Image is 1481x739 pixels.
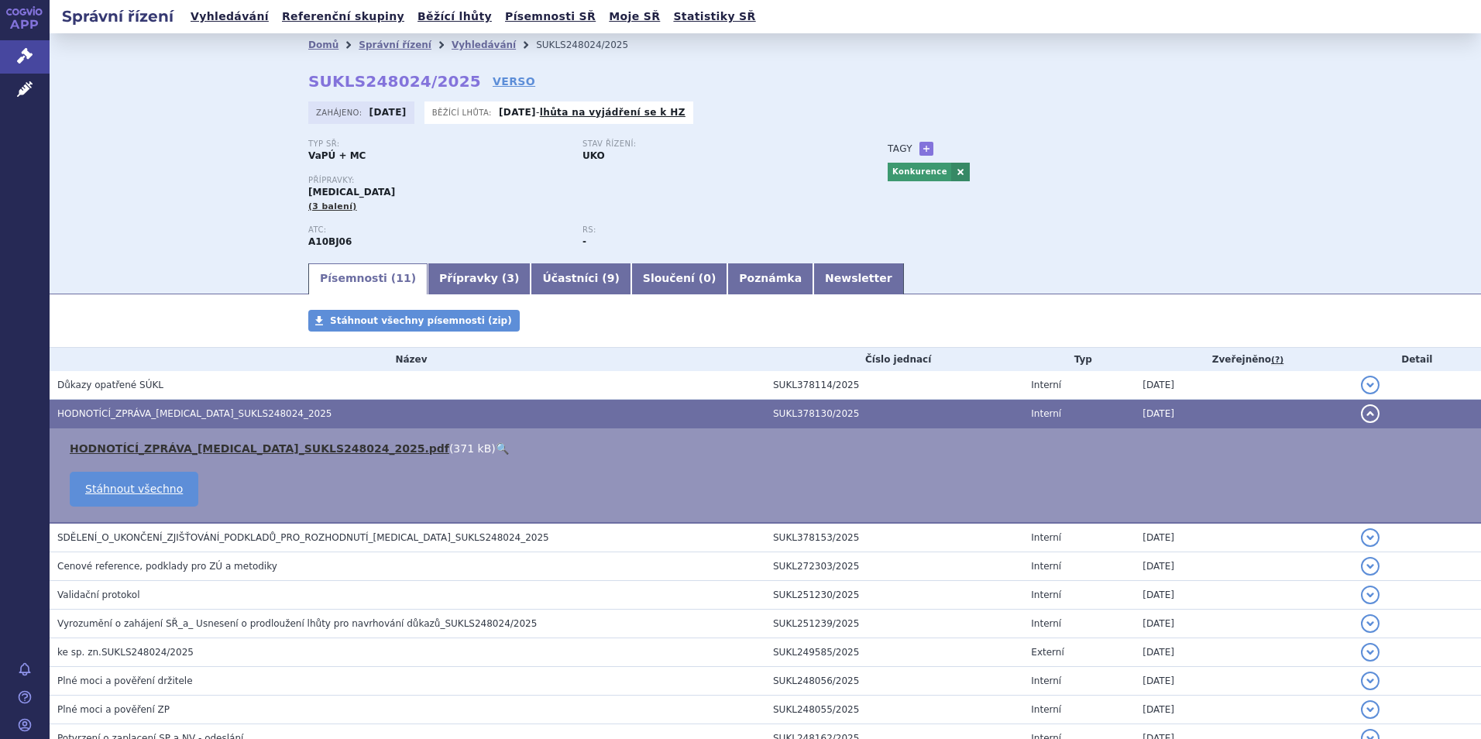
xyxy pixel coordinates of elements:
td: SUKL378114/2025 [765,371,1023,400]
span: 9 [607,272,615,284]
td: [DATE] [1135,523,1352,552]
td: [DATE] [1135,552,1352,581]
a: Newsletter [813,263,904,294]
a: Moje SŘ [604,6,665,27]
span: Důkazy opatřené SÚKL [57,380,163,390]
a: Konkurence [888,163,951,181]
p: Typ SŘ: [308,139,567,149]
span: 371 kB [453,442,491,455]
td: SUKL249585/2025 [765,638,1023,667]
span: Interní [1031,675,1061,686]
td: SUKL251239/2025 [765,610,1023,638]
td: SUKL251230/2025 [765,581,1023,610]
a: lhůta na vyjádření se k HZ [540,107,686,118]
a: Písemnosti SŘ [500,6,600,27]
span: Interní [1031,380,1061,390]
button: detail [1361,700,1380,719]
strong: UKO [582,150,605,161]
li: ( ) [70,441,1466,456]
a: Běžící lhůty [413,6,497,27]
span: Interní [1031,704,1061,715]
h3: Tagy [888,139,912,158]
th: Zveřejněno [1135,348,1352,371]
td: SUKL248055/2025 [765,696,1023,724]
span: Validační protokol [57,589,140,600]
strong: [DATE] [499,107,536,118]
td: SUKL378153/2025 [765,523,1023,552]
span: Interní [1031,589,1061,600]
a: VERSO [493,74,535,89]
button: detail [1361,404,1380,423]
td: [DATE] [1135,400,1352,428]
p: Stav řízení: [582,139,841,149]
span: (3 balení) [308,201,357,211]
span: Interní [1031,532,1061,543]
td: [DATE] [1135,581,1352,610]
a: Referenční skupiny [277,6,409,27]
a: Statistiky SŘ [668,6,760,27]
span: 11 [396,272,411,284]
th: Číslo jednací [765,348,1023,371]
span: 0 [703,272,711,284]
span: Plné moci a pověření držitele [57,675,193,686]
span: Stáhnout všechny písemnosti (zip) [330,315,512,326]
a: Vyhledávání [452,40,516,50]
p: Přípravky: [308,176,857,185]
td: SUKL378130/2025 [765,400,1023,428]
td: [DATE] [1135,667,1352,696]
button: detail [1361,614,1380,633]
span: Plné moci a pověření ZP [57,704,170,715]
span: SDĚLENÍ_O_UKONČENÍ_ZJIŠŤOVÁNÍ_PODKLADŮ_PRO_ROZHODNUTÍ_RYBELSUS_SUKLS248024_2025 [57,532,549,543]
span: Vyrozumění o zahájení SŘ_a_ Usnesení o prodloužení lhůty pro navrhování důkazů_SUKLS248024/2025 [57,618,537,629]
a: Domů [308,40,338,50]
a: Přípravky (3) [428,263,531,294]
button: detail [1361,376,1380,394]
a: HODNOTÍCÍ_ZPRÁVA_[MEDICAL_DATA]_SUKLS248024_2025.pdf [70,442,449,455]
button: detail [1361,557,1380,576]
a: Stáhnout všechno [70,472,198,507]
a: Správní řízení [359,40,431,50]
span: Cenové reference, podklady pro ZÚ a metodiky [57,561,277,572]
span: [MEDICAL_DATA] [308,187,395,198]
p: RS: [582,225,841,235]
a: Vyhledávání [186,6,273,27]
td: [DATE] [1135,696,1352,724]
strong: SUKLS248024/2025 [308,72,481,91]
a: Písemnosti (11) [308,263,428,294]
strong: VaPÚ + MC [308,150,366,161]
span: Interní [1031,561,1061,572]
strong: [DATE] [369,107,407,118]
a: Stáhnout všechny písemnosti (zip) [308,310,520,332]
a: 🔍 [496,442,509,455]
strong: SEMAGLUTID [308,236,352,247]
span: Běžící lhůta: [432,106,495,119]
button: detail [1361,528,1380,547]
span: ke sp. zn.SUKLS248024/2025 [57,647,194,658]
h2: Správní řízení [50,5,186,27]
a: Sloučení (0) [631,263,727,294]
button: detail [1361,643,1380,662]
td: SUKL272303/2025 [765,552,1023,581]
abbr: (?) [1271,355,1283,366]
button: detail [1361,586,1380,604]
a: + [919,142,933,156]
span: Interní [1031,618,1061,629]
th: Detail [1353,348,1481,371]
li: SUKLS248024/2025 [536,33,648,57]
span: 3 [507,272,514,284]
td: [DATE] [1135,371,1352,400]
a: Účastníci (9) [531,263,631,294]
td: [DATE] [1135,638,1352,667]
button: detail [1361,672,1380,690]
a: Poznámka [727,263,813,294]
p: - [499,106,686,119]
td: SUKL248056/2025 [765,667,1023,696]
p: ATC: [308,225,567,235]
span: HODNOTÍCÍ_ZPRÁVA_RYBELSUS_SUKLS248024_2025 [57,408,332,419]
th: Typ [1023,348,1135,371]
span: Zahájeno: [316,106,365,119]
td: [DATE] [1135,610,1352,638]
strong: - [582,236,586,247]
span: Externí [1031,647,1064,658]
th: Název [50,348,765,371]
